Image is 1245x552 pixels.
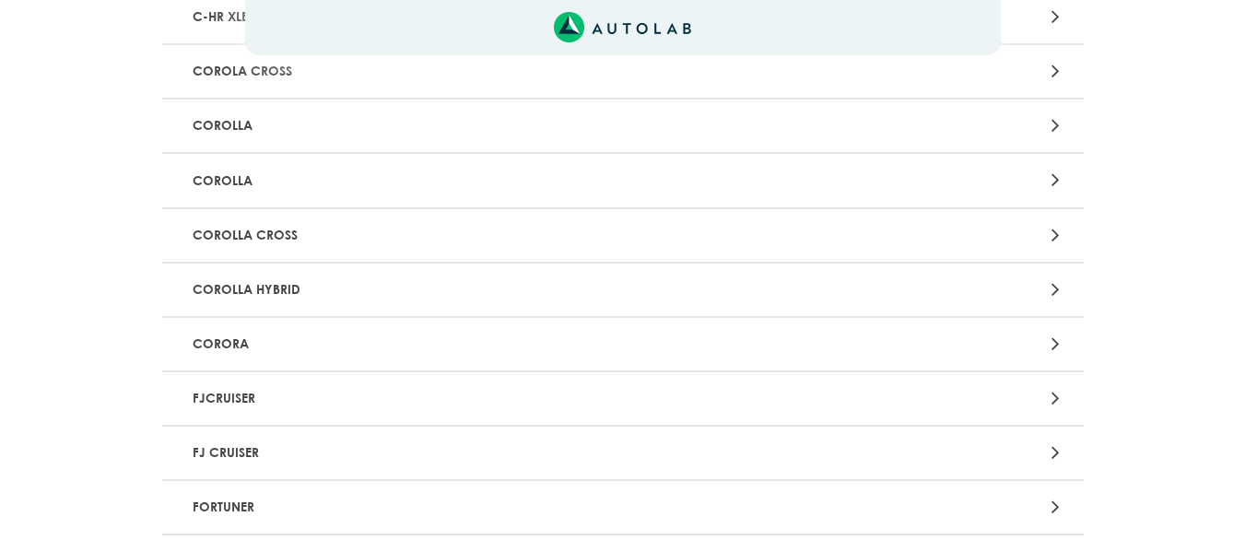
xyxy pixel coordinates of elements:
a: Link al sitio de autolab [554,18,691,35]
p: COROLLA HYBRID [185,273,759,307]
p: CORORA [185,327,759,361]
p: COROLLA [185,163,759,197]
p: COROLLA [185,109,759,143]
p: FJCRUISER [185,382,759,416]
p: FJ CRUISER [185,436,759,470]
p: COROLLA CROSS [185,218,759,253]
p: FORTUNER [185,490,759,524]
p: COROLA CROSS [185,54,759,88]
